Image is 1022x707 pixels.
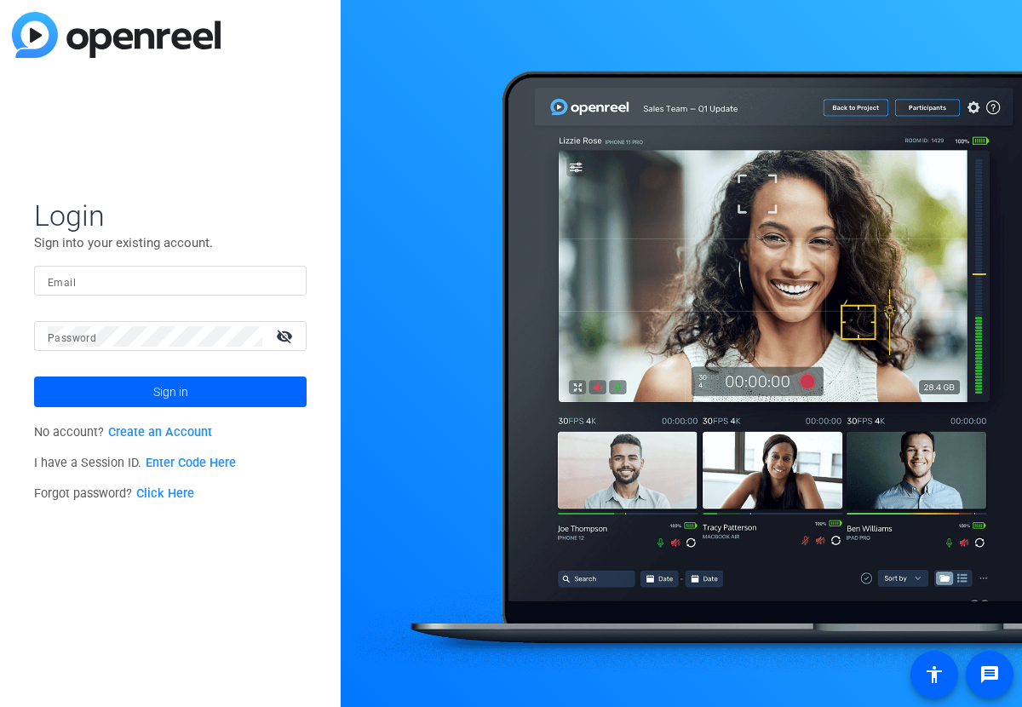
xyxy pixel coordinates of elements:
button: Sign in [34,376,307,407]
p: Sign into your existing account. [34,233,307,252]
span: No account? [34,425,212,440]
a: Click Here [136,486,194,501]
span: Login [34,198,307,233]
span: Sign in [153,371,188,413]
mat-icon: visibility_off [266,324,307,348]
a: Create an Account [108,425,212,440]
mat-icon: accessibility [924,664,944,685]
a: Enter Code Here [146,456,236,470]
mat-label: Email [48,277,76,289]
span: Forgot password? [34,486,194,501]
span: I have a Session ID. [34,456,236,470]
mat-label: Password [48,332,96,344]
mat-icon: message [979,664,1000,685]
img: blue-gradient.svg [12,12,221,58]
input: Enter Email Address [48,271,293,291]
